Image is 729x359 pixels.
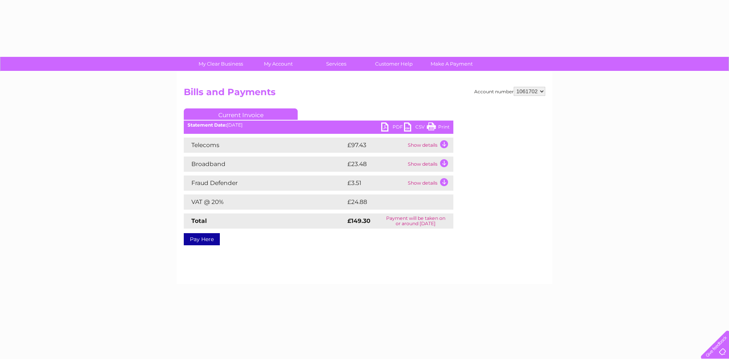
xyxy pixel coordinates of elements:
td: Broadband [184,157,346,172]
td: Telecoms [184,138,346,153]
td: Show details [406,138,453,153]
td: Show details [406,157,453,172]
strong: Total [191,217,207,224]
a: My Account [247,57,310,71]
td: VAT @ 20% [184,194,346,210]
div: [DATE] [184,122,453,128]
a: Current Invoice [184,108,298,120]
a: Print [427,122,450,133]
div: Account number [474,87,545,96]
td: Show details [406,176,453,191]
b: Statement Date: [188,122,227,128]
td: Payment will be taken on or around [DATE] [378,213,453,229]
a: CSV [404,122,427,133]
a: PDF [381,122,404,133]
a: Make A Payment [420,57,483,71]
td: £3.51 [346,176,406,191]
td: Fraud Defender [184,176,346,191]
a: Pay Here [184,233,220,245]
td: £24.88 [346,194,439,210]
td: £97.43 [346,138,406,153]
strong: £149.30 [347,217,371,224]
a: My Clear Business [189,57,252,71]
h2: Bills and Payments [184,87,545,101]
a: Customer Help [363,57,425,71]
td: £23.48 [346,157,406,172]
a: Services [305,57,368,71]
